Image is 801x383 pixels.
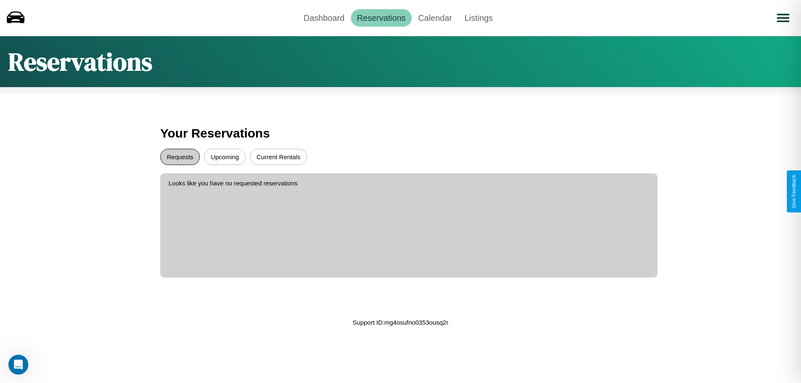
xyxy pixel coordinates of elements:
[250,149,307,165] button: Current Rentals
[169,178,649,189] p: Looks like you have no requested reservations
[458,9,499,27] a: Listings
[771,6,795,30] button: Open menu
[351,9,412,27] a: Reservations
[8,355,28,375] iframe: Intercom live chat
[160,149,200,165] button: Requests
[791,175,797,208] div: Give Feedback
[160,122,641,145] h3: Your Reservations
[297,9,351,27] a: Dashboard
[353,317,448,328] p: Support ID: mg4osufno0353ousq2r
[204,149,246,165] button: Upcoming
[8,45,152,79] h1: Reservations
[412,9,458,27] a: Calendar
